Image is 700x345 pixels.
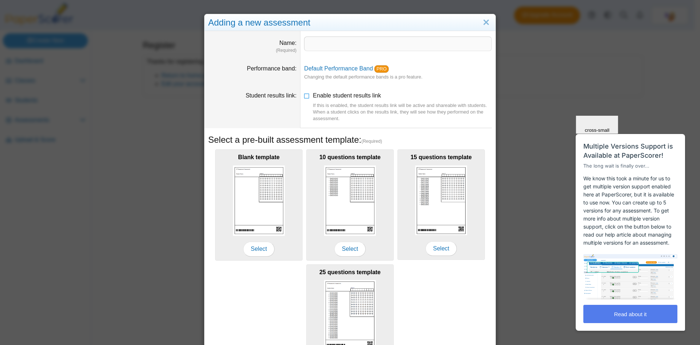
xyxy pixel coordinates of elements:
[334,242,366,256] span: Select
[319,269,381,275] b: 25 questions template
[481,16,492,29] a: Close
[246,92,297,99] label: Student results link
[313,92,492,122] span: Enable student results link
[319,154,381,160] b: 10 questions template
[247,65,296,72] label: Performance band
[304,65,373,72] a: Default Performance Band
[361,138,382,145] span: (Required)
[572,116,689,334] iframe: Help Scout Beacon - Messages and Notifications
[279,40,296,46] label: Name
[313,102,492,122] div: If this is enabled, the student results link will be active and shareable with students. When a s...
[374,65,389,73] a: PRO
[411,154,472,160] b: 15 questions template
[233,165,285,236] img: scan_sheet_blank.png
[238,154,280,160] b: Blank template
[415,165,467,235] img: scan_sheet_15_questions.png
[208,134,492,146] h5: Select a pre-built assessment template:
[205,14,495,31] div: Adding a new assessment
[324,165,376,236] img: scan_sheet_10_questions.png
[425,241,457,256] span: Select
[208,47,296,54] dfn: (Required)
[243,242,275,256] span: Select
[304,74,422,80] small: Changing the default performance bands is a pro feature.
